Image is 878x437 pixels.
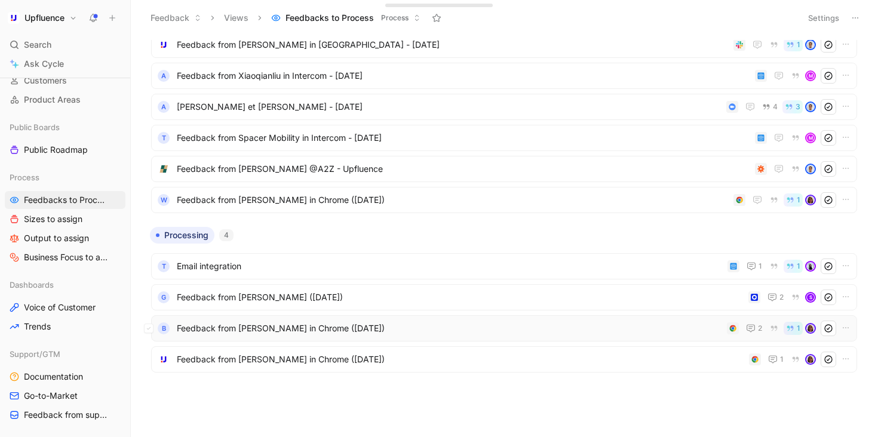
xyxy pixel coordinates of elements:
img: avatar [806,41,815,49]
h1: Upfluence [24,13,65,23]
img: Upfluence [8,12,20,24]
span: Feedback from support [24,409,109,421]
button: 1 [766,352,786,367]
a: Output to assign [5,229,125,247]
span: Ask Cycle [24,57,64,71]
span: Feedback from [PERSON_NAME] in Chrome ([DATE]) [177,321,722,336]
a: TEmail integration11avatar [151,253,857,279]
img: logo [158,353,170,365]
span: Voice of Customer [24,301,96,313]
button: 2 [744,321,765,336]
a: Sizes to assign [5,210,125,228]
div: t [158,132,170,144]
div: S [806,293,815,301]
div: G [158,291,170,303]
a: AFeedback from Xiaoqianliu in Intercom - [DATE]M [151,63,857,89]
span: 3 [796,103,800,110]
a: Ask Cycle [5,55,125,73]
span: Sizes to assign [24,213,82,225]
span: 4 [773,103,778,110]
a: Feedback from support [5,406,125,424]
button: Feedbacks to ProcessProcess [266,9,426,27]
a: logoFeedback from [PERSON_NAME] in [GEOGRAPHIC_DATA] - [DATE]1avatar [151,32,857,58]
span: Output to assign [24,232,89,244]
span: Support/GTM [10,348,60,360]
div: 4 [219,229,234,241]
span: Process [10,171,39,183]
span: Trends [24,321,51,333]
div: Public BoardsPublic Roadmap [5,118,125,159]
div: Process [5,168,125,186]
span: Feedbacks to Process [24,194,109,206]
div: DashboardsVoice of CustomerTrends [5,276,125,336]
button: Processing [150,227,214,244]
div: Dashboards [5,276,125,294]
span: Feedback from [PERSON_NAME] in [GEOGRAPHIC_DATA] - [DATE] [177,38,729,52]
a: GFeedback from [PERSON_NAME] ([DATE])2S [151,284,857,310]
span: Process [381,12,409,24]
button: 1 [784,38,803,51]
span: Dashboards [10,279,54,291]
span: Public Roadmap [24,144,88,156]
button: 1 [784,260,803,273]
span: Public Boards [10,121,60,133]
span: Go-to-Market [24,390,78,402]
span: [PERSON_NAME] et [PERSON_NAME] - [DATE] [177,100,722,114]
span: 1 [797,41,800,48]
span: 2 [758,325,762,332]
button: 2 [765,290,786,304]
button: Settings [803,10,845,26]
button: 1 [784,322,803,335]
a: A[PERSON_NAME] et [PERSON_NAME] - [DATE]43avatar [151,94,857,120]
div: B [158,322,170,334]
button: UpfluenceUpfluence [5,10,80,26]
a: BFeedback from [PERSON_NAME] in Chrome ([DATE])21avatar [151,315,857,341]
img: avatar [806,196,815,204]
button: Views [219,9,254,27]
a: Product Areas [5,91,125,109]
div: ProcessFeedbacks to ProcessSizes to assignOutput to assignBusiness Focus to assign [5,168,125,266]
a: tFeedback from Spacer Mobility in Intercom - [DATE]M [151,125,857,151]
div: M [806,72,815,80]
span: 2 [779,294,784,301]
span: Product Areas [24,94,81,106]
div: Support/GTM [5,345,125,363]
img: avatar [806,103,815,111]
button: 1 [784,193,803,207]
a: Business Focus to assign [5,248,125,266]
a: logoFeedback from [PERSON_NAME] @A2Z - Upfluenceavatar [151,156,857,182]
span: Documentation [24,371,83,383]
a: Trends [5,318,125,336]
a: Voice of Customer [5,298,125,316]
span: Feedback from [PERSON_NAME] in Chrome ([DATE]) [177,193,729,207]
span: Feedback from [PERSON_NAME] @A2Z - Upfluence [177,162,750,176]
div: A [158,101,170,113]
div: Support/GTMDocumentationGo-to-MarketFeedback from support [5,345,125,424]
a: logoFeedback from [PERSON_NAME] in Chrome ([DATE])1avatar [151,346,857,373]
img: logo [158,39,170,51]
button: Feedback [145,9,207,27]
img: logo [158,163,170,175]
div: Public Boards [5,118,125,136]
span: Feedbacks to Process [285,12,374,24]
button: 1 [744,259,765,273]
span: 1 [797,263,800,270]
div: W [158,194,170,206]
span: Processing [164,229,208,241]
button: 4 [760,100,780,113]
span: 1 [780,356,784,363]
button: 3 [782,100,803,113]
a: WFeedback from [PERSON_NAME] in Chrome ([DATE])1avatar [151,187,857,213]
span: Business Focus to assign [24,251,110,263]
a: Go-to-Market [5,387,125,405]
div: A [158,70,170,82]
div: Processing4 [145,227,863,377]
a: Feedbacks to Process [5,191,125,209]
span: Feedback from [PERSON_NAME] ([DATE]) [177,290,744,304]
div: T [158,260,170,272]
span: Feedback from Xiaoqianliu in Intercom - [DATE] [177,69,750,83]
div: Search [5,36,125,54]
a: Public Roadmap [5,141,125,159]
span: 1 [759,263,762,270]
div: M [806,134,815,142]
